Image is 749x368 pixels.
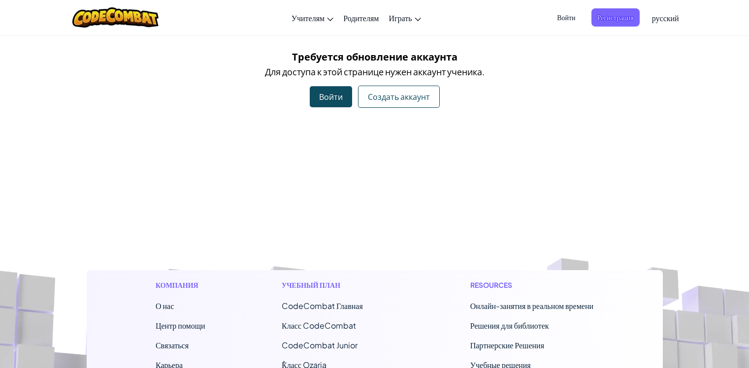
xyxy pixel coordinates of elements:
[156,320,205,331] a: Центр помощи
[384,4,425,31] a: Играть
[591,8,640,27] button: Регистрация
[358,86,440,108] div: Создать аккаунт
[470,340,544,350] a: Партнерские Решения
[470,280,593,290] h1: Resources
[94,49,655,64] h5: Требуется обновление аккаунта
[652,13,679,23] span: русский
[72,7,159,28] img: CodeCombat logo
[282,340,358,350] a: CodeCombat Junior
[338,4,384,31] a: Родителям
[470,320,549,331] a: Решения для библиотек
[94,64,655,79] p: Для доступа к этой странице нужен аккаунт ученика.
[647,4,684,31] a: русский
[282,320,356,331] a: Класс CodeCombat
[156,301,174,311] a: О нас
[287,4,339,31] a: Учителям
[389,13,412,23] span: Играть
[282,280,393,290] h1: Учебный план
[470,301,593,311] a: Онлайн-занятия в реальном времени
[551,8,581,27] button: Войти
[310,86,352,107] div: Войти
[156,340,189,350] span: Связаться
[156,280,205,290] h1: Компания
[282,301,363,311] span: CodeCombat Главная
[292,13,325,23] span: Учителям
